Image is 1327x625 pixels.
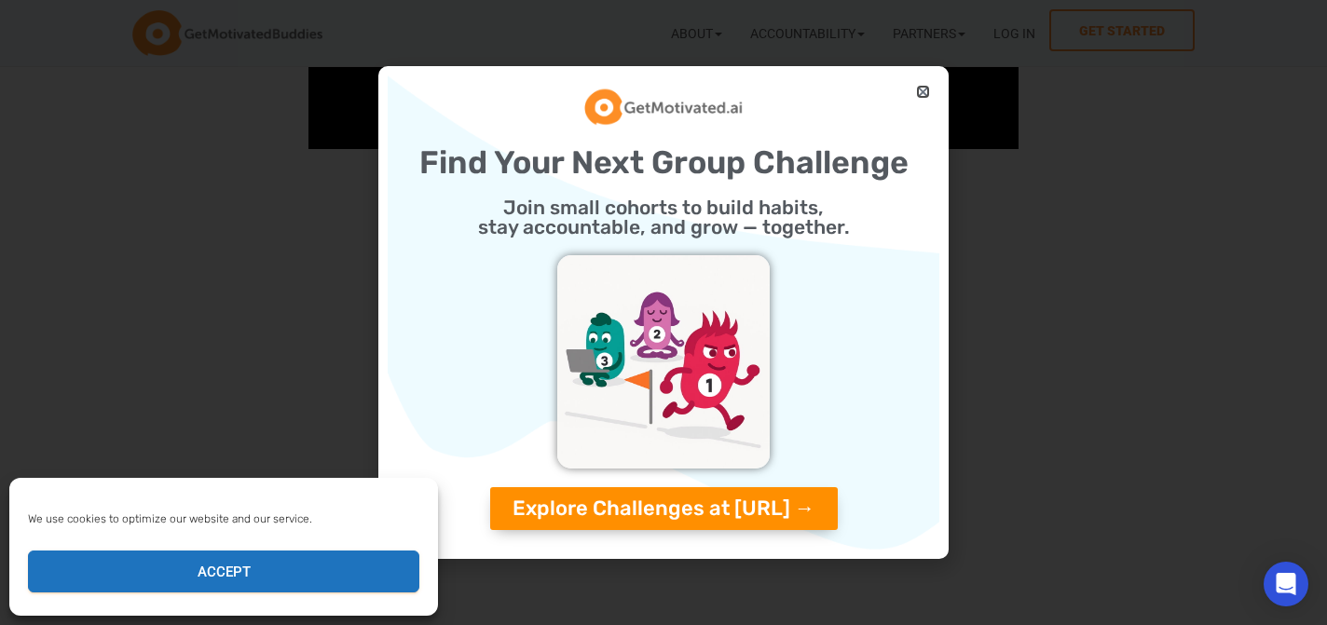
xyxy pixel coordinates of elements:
[584,86,744,128] img: GetMotivatedAI Logo
[28,510,417,527] div: We use cookies to optimize our website and our service.
[557,255,771,469] img: challenges_getmotivatedAI
[1264,562,1308,606] div: Open Intercom Messenger
[490,487,838,530] a: Explore Challenges at [URL] →
[28,550,419,592] button: Accept
[513,498,815,519] span: Explore Challenges at [URL] →
[916,85,930,99] a: Close
[397,197,930,237] h2: Join small cohorts to build habits, stay accountable, and grow — together.
[397,147,930,179] h2: Find Your Next Group Challenge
